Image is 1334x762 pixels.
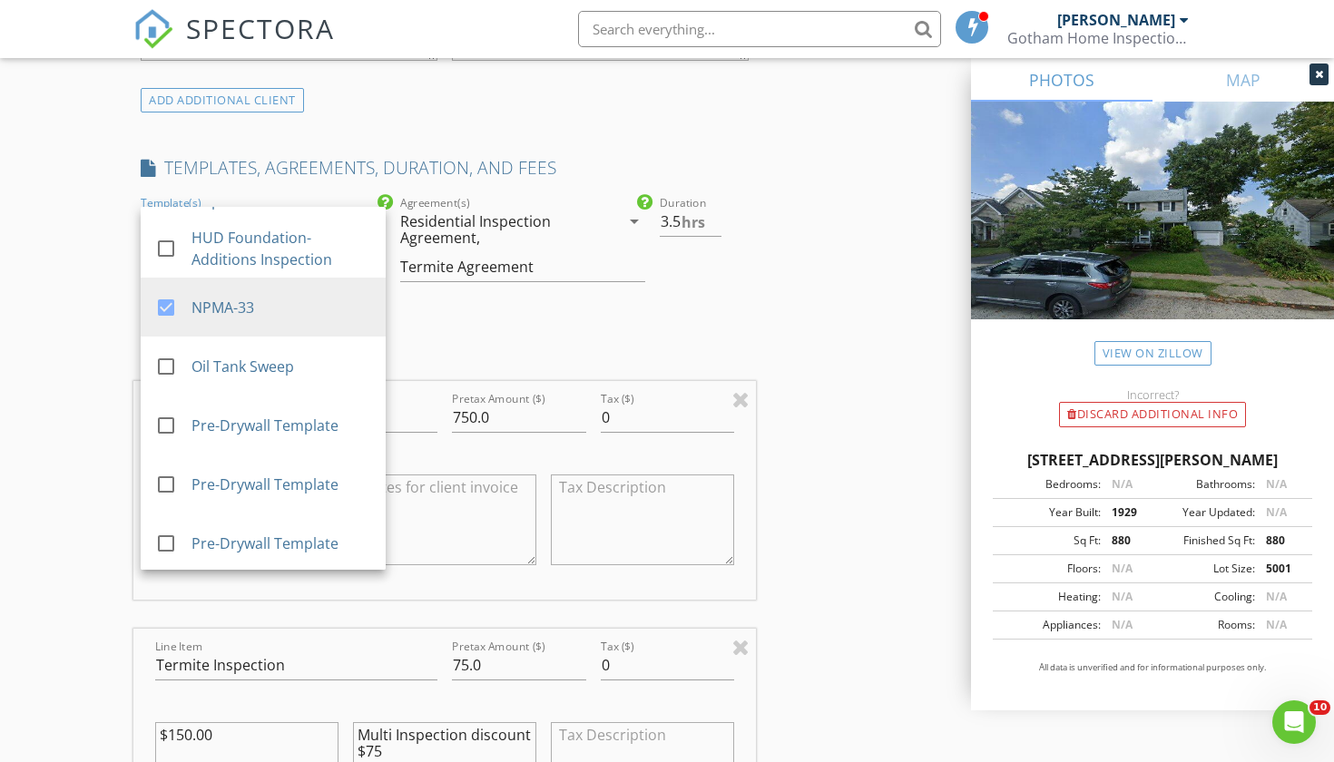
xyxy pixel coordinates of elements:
div: Residential Inspection Agreement, [400,213,598,246]
span: SPECTORA [186,9,335,47]
span: N/A [1266,476,1287,492]
span: N/A [1266,617,1287,632]
div: Incorrect? [971,387,1334,402]
span: N/A [1112,589,1133,604]
div: [PERSON_NAME] [1057,11,1175,29]
div: Pre-Drywall Template [191,532,371,554]
div: Oil Tank Sweep [191,356,371,377]
input: 0.0 [660,207,721,237]
div: Gotham Home Inspections LLC [1007,29,1189,47]
iframe: Intercom live chat [1272,700,1316,744]
div: Floors: [998,561,1101,577]
span: 10 [1309,700,1330,715]
a: MAP [1153,58,1334,102]
span: N/A [1266,504,1287,520]
a: PHOTOS [971,58,1153,102]
span: hrs [682,215,705,230]
div: 5001 [1255,561,1307,577]
div: Year Updated: [1153,504,1255,521]
div: ADD ADDITIONAL client [141,88,304,112]
p: All data is unverified and for informational purposes only. [993,661,1312,674]
a: View on Zillow [1094,341,1211,366]
img: The Best Home Inspection Software - Spectora [133,9,173,49]
div: [STREET_ADDRESS][PERSON_NAME] [993,449,1312,471]
div: Sq Ft: [998,532,1101,549]
div: Rooms: [1153,617,1255,633]
div: Pre-Drywall Template [191,415,371,436]
i: arrow_drop_down [623,210,645,232]
span: N/A [1112,561,1133,576]
span: N/A [1266,589,1287,604]
div: Finished Sq Ft: [1153,532,1255,549]
div: 1929 [1101,504,1153,521]
span: N/A [1112,617,1133,632]
div: Bathrooms: [1153,476,1255,493]
h4: FEES [141,344,749,367]
span: N/A [1112,476,1133,492]
div: 880 [1255,532,1307,549]
h4: TEMPLATES, AGREEMENTS, DURATION, AND FEES [141,156,749,180]
div: Year Built: [998,504,1101,521]
div: HUD Foundation-Additions Inspection [191,227,371,270]
div: Cooling: [1153,589,1255,605]
div: Termite Agreement [400,259,534,275]
div: Discard Additional info [1059,402,1246,427]
a: SPECTORA [133,24,335,63]
div: 880 [1101,532,1153,549]
div: NPMA-33 [191,297,371,318]
div: Bedrooms: [998,476,1101,493]
div: Lot Size: [1153,561,1255,577]
img: streetview [971,102,1334,363]
input: Search everything... [578,11,941,47]
div: Pre-Drywall Template [191,474,371,495]
div: Heating: [998,589,1101,605]
div: Appliances: [998,617,1101,633]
